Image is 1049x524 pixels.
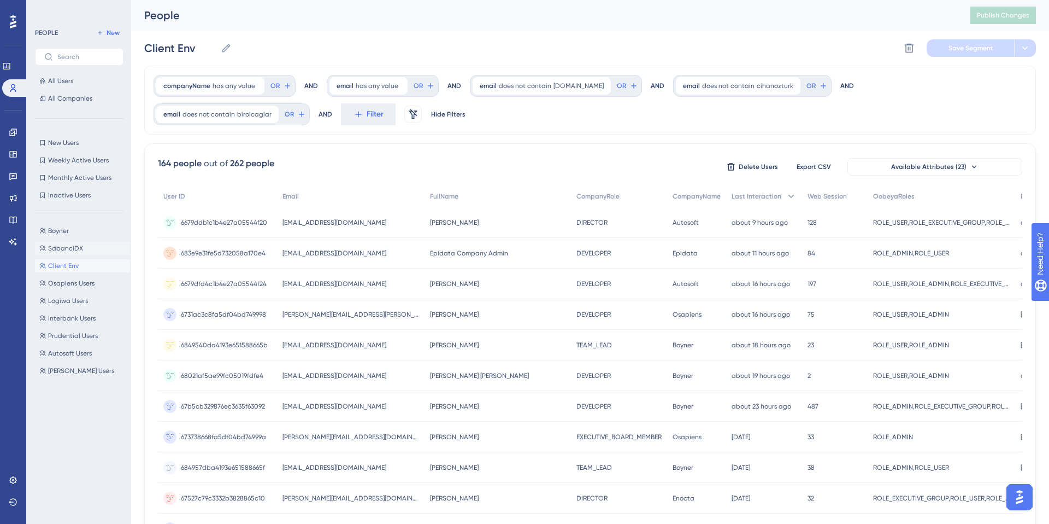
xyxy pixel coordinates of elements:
[182,110,235,119] span: does not contain
[430,402,479,411] span: [PERSON_NAME]
[430,249,508,258] span: Epidata Company Admin
[237,110,272,119] span: birolcaglar
[808,341,814,350] span: 23
[673,341,693,350] span: Boyner
[181,341,268,350] span: 6849540da4193e651588665b
[337,81,353,90] span: email
[576,280,611,288] span: DEVELOPER
[673,310,702,319] span: Osapiens
[48,296,88,305] span: Logiwa Users
[356,81,398,90] span: has any value
[181,371,263,380] span: 68021af5ae99fc05019fdfe4
[35,92,123,105] button: All Companies
[181,433,266,441] span: 673738668fa5df04bd74999a
[319,103,332,125] div: AND
[873,310,949,319] span: ROLE_USER,ROLE_ADMIN
[617,81,626,90] span: OR
[576,433,662,441] span: EXECUTIVE_BOARD_MEMBER
[35,171,123,184] button: Monthly Active Users
[35,364,130,377] button: [PERSON_NAME] Users
[576,402,611,411] span: DEVELOPER
[181,218,267,227] span: 6679ddb1c1b4e27a05544f20
[48,314,96,323] span: Interbank Users
[431,110,465,119] span: Hide Filters
[341,103,396,125] button: Filter
[35,224,130,237] button: Boyner
[430,280,479,288] span: [PERSON_NAME]
[430,192,458,201] span: FullName
[35,259,130,272] button: Client Env
[35,312,130,325] button: Interbank Users
[1021,341,1039,349] time: [DATE]
[673,402,693,411] span: Boyner
[732,494,750,502] time: [DATE]
[873,402,1010,411] span: ROLE_ADMIN,ROLE_EXECUTIVE_GROUP,ROLE_USER
[430,218,479,227] span: [PERSON_NAME]
[48,191,91,200] span: Inactive Users
[283,106,307,123] button: OR
[181,494,265,503] span: 67527c79c3332b3828865c10
[847,158,1022,176] button: Available Attributes (23)
[480,81,497,90] span: email
[414,81,423,90] span: OR
[1021,311,1039,318] time: [DATE]
[805,77,829,95] button: OR
[673,218,699,227] span: Autosoft
[808,433,814,441] span: 33
[808,192,847,201] span: Web Session
[948,44,993,53] span: Save Segment
[808,402,818,411] span: 487
[615,77,639,95] button: OR
[93,26,123,39] button: New
[163,192,185,201] span: User ID
[35,74,123,88] button: All Users
[683,81,700,90] span: email
[808,218,817,227] span: 128
[576,192,620,201] span: CompanyRole
[673,463,693,472] span: Boyner
[430,341,479,350] span: [PERSON_NAME]
[230,157,274,170] div: 262 people
[48,331,98,340] span: Prudential Users
[576,310,611,319] span: DEVELOPER
[873,463,949,472] span: ROLE_ADMIN,ROLE_USER
[35,277,130,290] button: Osapiens Users
[430,310,479,319] span: [PERSON_NAME]
[270,81,280,90] span: OR
[430,494,479,503] span: [PERSON_NAME]
[204,157,228,170] div: out of
[181,249,266,258] span: 683e9e31fe5d732058a170e4
[48,226,69,235] span: Boyner
[48,173,111,182] span: Monthly Active Users
[181,310,266,319] span: 6731ac3c8fa5df04bd749998
[48,244,83,253] span: SabanciDX
[430,463,479,472] span: [PERSON_NAME]
[673,433,702,441] span: Osapiens
[282,310,419,319] span: [PERSON_NAME][EMAIL_ADDRESS][PERSON_NAME][DOMAIN_NAME]
[35,189,123,202] button: Inactive Users
[48,279,95,288] span: Osapiens Users
[282,341,386,350] span: [EMAIL_ADDRESS][DOMAIN_NAME]
[970,7,1036,24] button: Publish Changes
[181,463,265,472] span: 684957dba4193e651588665f
[977,11,1029,20] span: Publish Changes
[35,242,130,255] button: SabanciDX
[786,158,841,176] button: Export CSV
[35,136,123,149] button: New Users
[285,110,294,119] span: OR
[213,81,255,90] span: has any value
[158,157,202,170] div: 164 people
[181,280,267,288] span: 6679dfd4c1b4e27a05544f24
[673,249,698,258] span: Epidata
[163,81,210,90] span: companyName
[1021,464,1039,471] time: [DATE]
[181,402,265,411] span: 67b5cb329876ec3635f63092
[282,192,299,201] span: Email
[367,108,384,121] span: Filter
[431,106,465,123] button: Hide Filters
[673,371,693,380] span: Boyner
[651,75,664,97] div: AND
[35,294,130,307] button: Logiwa Users
[304,75,318,97] div: AND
